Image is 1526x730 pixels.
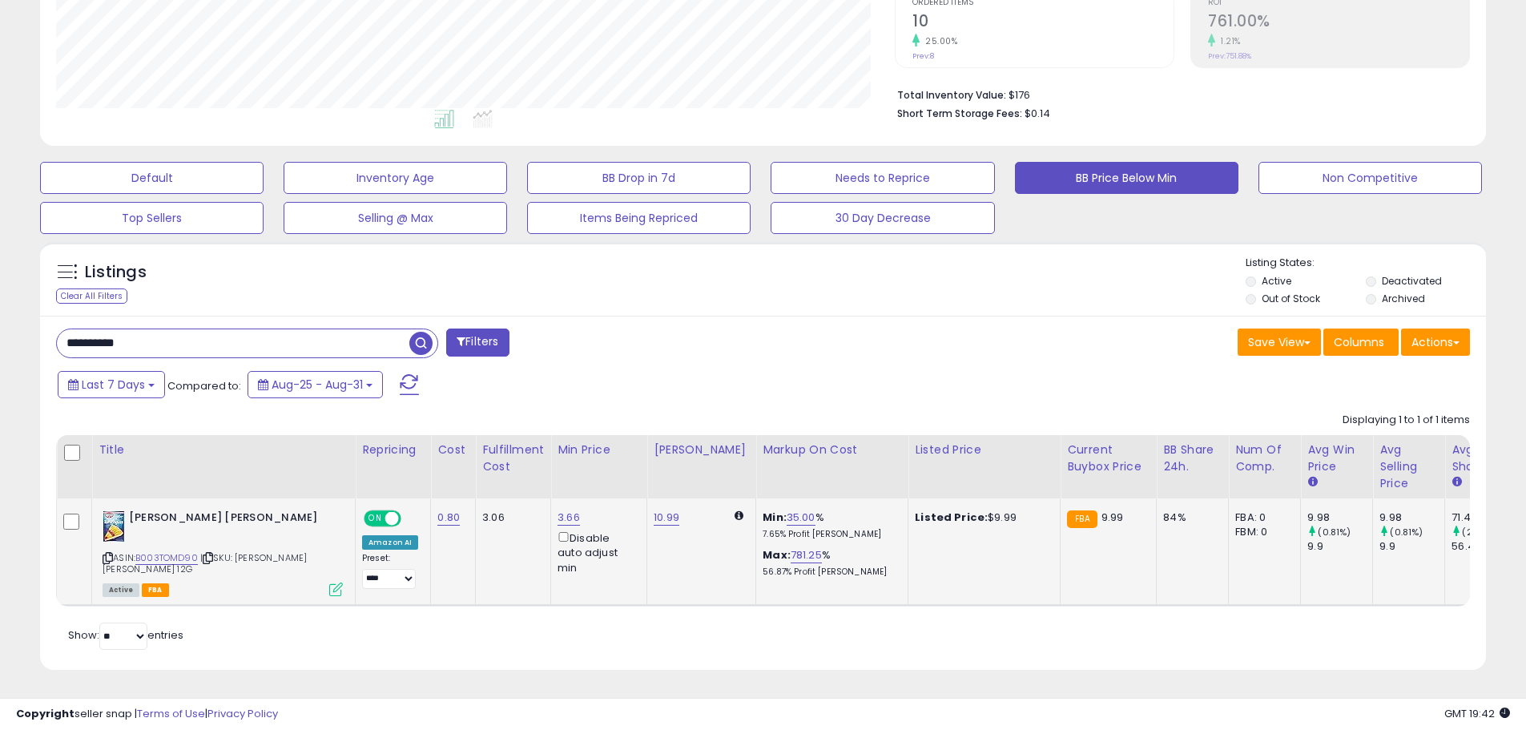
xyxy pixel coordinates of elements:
[1067,442,1150,475] div: Current Buybox Price
[763,547,791,563] b: Max:
[103,583,139,597] span: All listings currently available for purchase on Amazon
[763,510,896,540] div: %
[1382,292,1425,305] label: Archived
[1379,442,1438,492] div: Avg Selling Price
[362,535,418,550] div: Amazon AI
[527,202,751,234] button: Items Being Repriced
[1323,329,1399,356] button: Columns
[40,202,264,234] button: Top Sellers
[1452,442,1510,475] div: Avg BB Share
[1163,442,1222,475] div: BB Share 24h.
[365,512,385,526] span: ON
[1262,292,1320,305] label: Out of Stock
[920,35,957,47] small: 25.00%
[1318,526,1351,538] small: (0.81%)
[1215,35,1241,47] small: 1.21%
[1235,525,1288,539] div: FBM: 0
[446,329,509,357] button: Filters
[558,529,634,575] div: Disable auto adjust min
[1101,510,1124,525] span: 9.99
[654,442,749,458] div: [PERSON_NAME]
[763,529,896,540] p: 7.65% Profit [PERSON_NAME]
[756,435,908,498] th: The percentage added to the cost of goods (COGS) that forms the calculator for Min & Max prices.
[135,551,198,565] a: B003TOMD90
[248,371,383,398] button: Aug-25 - Aug-31
[284,162,507,194] button: Inventory Age
[1401,329,1470,356] button: Actions
[103,510,125,542] img: 41DVD+f9hCL._SL40_.jpg
[103,551,307,575] span: | SKU: [PERSON_NAME] [PERSON_NAME] 12G
[129,510,324,530] b: [PERSON_NAME] [PERSON_NAME]
[362,553,418,589] div: Preset:
[16,707,278,722] div: seller snap | |
[1208,12,1469,34] h2: 761.00%
[437,442,469,458] div: Cost
[897,88,1006,102] b: Total Inventory Value:
[167,378,241,393] span: Compared to:
[58,371,165,398] button: Last 7 Days
[1015,162,1238,194] button: BB Price Below Min
[1452,475,1461,490] small: Avg BB Share.
[763,510,787,525] b: Min:
[897,107,1022,120] b: Short Term Storage Fees:
[1444,706,1510,721] span: 2025-09-8 19:42 GMT
[1262,274,1291,288] label: Active
[1379,539,1444,554] div: 9.9
[207,706,278,721] a: Privacy Policy
[787,510,815,526] a: 35.00
[1307,442,1366,475] div: Avg Win Price
[82,377,145,393] span: Last 7 Days
[482,442,544,475] div: Fulfillment Cost
[272,377,363,393] span: Aug-25 - Aug-31
[1334,334,1384,350] span: Columns
[558,442,640,458] div: Min Price
[915,442,1053,458] div: Listed Price
[654,510,679,526] a: 10.99
[482,510,538,525] div: 3.06
[897,84,1458,103] li: $176
[915,510,988,525] b: Listed Price:
[1462,526,1503,538] small: (26.58%)
[142,583,169,597] span: FBA
[771,202,994,234] button: 30 Day Decrease
[103,510,343,595] div: ASIN:
[99,442,348,458] div: Title
[1307,539,1372,554] div: 9.9
[912,51,934,61] small: Prev: 8
[1235,442,1294,475] div: Num of Comp.
[763,548,896,578] div: %
[1163,510,1216,525] div: 84%
[763,442,901,458] div: Markup on Cost
[1452,539,1516,554] div: 56.43%
[85,261,147,284] h5: Listings
[56,288,127,304] div: Clear All Filters
[1343,413,1470,428] div: Displaying 1 to 1 of 1 items
[1067,510,1097,528] small: FBA
[1235,510,1288,525] div: FBA: 0
[527,162,751,194] button: BB Drop in 7d
[763,567,896,578] p: 56.87% Profit [PERSON_NAME]
[771,162,994,194] button: Needs to Reprice
[137,706,205,721] a: Terms of Use
[1452,510,1516,525] div: 71.43%
[40,162,264,194] button: Default
[1390,526,1423,538] small: (0.81%)
[437,510,460,526] a: 0.80
[915,510,1048,525] div: $9.99
[1208,51,1251,61] small: Prev: 751.88%
[1246,256,1486,271] p: Listing States:
[16,706,74,721] strong: Copyright
[1307,475,1317,490] small: Avg Win Price.
[1382,274,1442,288] label: Deactivated
[912,12,1174,34] h2: 10
[68,627,183,643] span: Show: entries
[284,202,507,234] button: Selling @ Max
[399,512,425,526] span: OFF
[558,510,580,526] a: 3.66
[1238,329,1321,356] button: Save View
[791,547,822,563] a: 781.25
[1379,510,1444,525] div: 9.98
[1025,106,1050,121] span: $0.14
[362,442,424,458] div: Repricing
[1307,510,1372,525] div: 9.98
